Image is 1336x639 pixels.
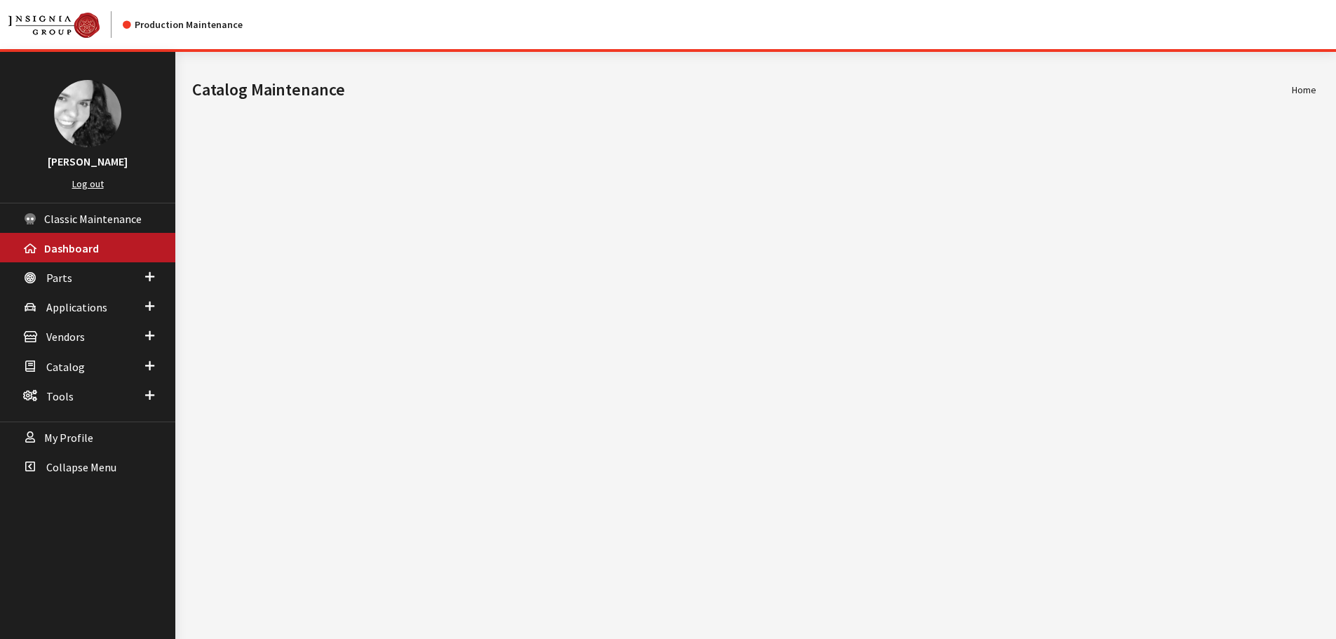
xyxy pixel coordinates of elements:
[46,330,85,344] span: Vendors
[44,431,93,445] span: My Profile
[8,13,100,38] img: Catalog Maintenance
[1292,83,1316,97] li: Home
[14,153,161,170] h3: [PERSON_NAME]
[44,241,99,255] span: Dashboard
[72,177,104,190] a: Log out
[8,11,123,38] a: Insignia Group logo
[46,300,107,314] span: Applications
[192,77,1292,102] h1: Catalog Maintenance
[46,271,72,285] span: Parts
[54,80,121,147] img: Khrystal Dorton
[123,18,243,32] div: Production Maintenance
[44,212,142,226] span: Classic Maintenance
[46,389,74,403] span: Tools
[46,460,116,474] span: Collapse Menu
[46,360,85,374] span: Catalog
